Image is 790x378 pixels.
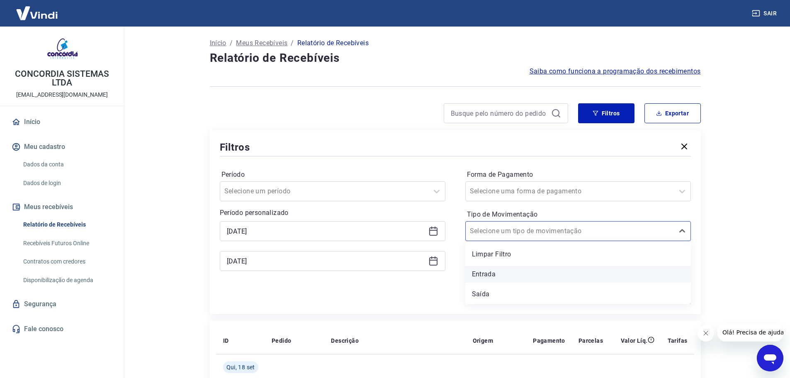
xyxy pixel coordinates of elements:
input: Data final [227,255,425,267]
input: Data inicial [227,225,425,237]
span: Qui, 18 set [226,363,255,371]
a: Fale conosco [10,320,114,338]
a: Meus Recebíveis [236,38,287,48]
p: Valor Líq. [621,337,648,345]
div: Entrada [465,266,691,283]
a: Dados da conta [20,156,114,173]
a: Saiba como funciona a programação dos recebimentos [530,66,701,76]
a: Dados de login [20,175,114,192]
p: Pagamento [533,337,565,345]
a: Contratos com credores [20,253,114,270]
iframe: Botão para abrir a janela de mensagens [757,345,783,371]
a: Recebíveis Futuros Online [20,235,114,252]
div: Saída [465,286,691,302]
p: Parcelas [579,337,603,345]
span: Olá! Precisa de ajuda? [5,6,70,12]
p: / [230,38,233,48]
p: Pedido [272,337,291,345]
label: Período [221,170,444,180]
a: Relatório de Recebíveis [20,216,114,233]
button: Filtros [578,103,634,123]
h5: Filtros [220,141,250,154]
p: Relatório de Recebíveis [297,38,369,48]
img: a68c8fd8-fab5-48c0-8bd6-9edace40e89e.jpeg [46,33,79,66]
button: Meu cadastro [10,138,114,156]
button: Sair [750,6,780,21]
div: Limpar Filtro [465,246,691,263]
p: ID [223,337,229,345]
a: Início [10,113,114,131]
h4: Relatório de Recebíveis [210,50,701,66]
input: Busque pelo número do pedido [451,107,548,119]
p: Origem [473,337,493,345]
p: / [291,38,294,48]
p: Descrição [331,337,359,345]
button: Meus recebíveis [10,198,114,216]
img: Vindi [10,0,64,26]
iframe: Mensagem da empresa [717,323,783,341]
p: CONCORDIA SISTEMAS LTDA [7,70,117,87]
label: Forma de Pagamento [467,170,689,180]
a: Segurança [10,295,114,313]
a: Disponibilização de agenda [20,272,114,289]
p: Tarifas [668,337,688,345]
label: Tipo de Movimentação [467,210,689,219]
button: Exportar [644,103,701,123]
p: [EMAIL_ADDRESS][DOMAIN_NAME] [16,90,108,99]
p: Período personalizado [220,208,445,218]
iframe: Fechar mensagem [698,325,714,341]
a: Início [210,38,226,48]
